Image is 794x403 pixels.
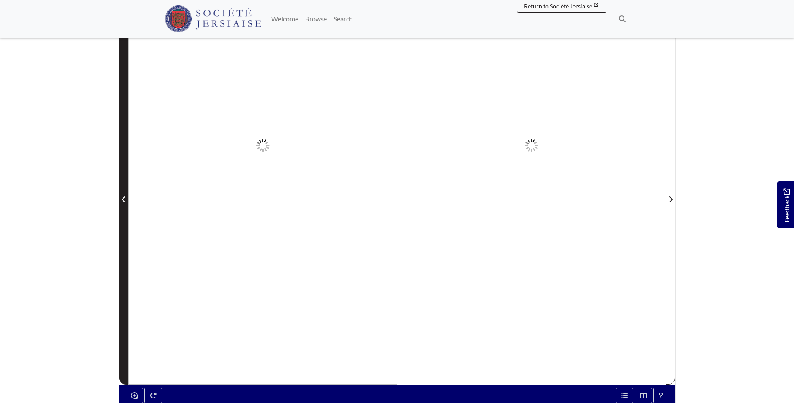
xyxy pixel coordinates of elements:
[165,3,262,34] a: Société Jersiaise logo
[781,188,791,222] span: Feedback
[330,10,356,27] a: Search
[666,4,675,385] button: Next Page
[268,10,302,27] a: Welcome
[119,4,128,385] button: Previous Page
[302,10,330,27] a: Browse
[524,3,592,10] span: Return to Société Jersiaise
[165,5,262,32] img: Société Jersiaise
[777,181,794,228] a: Would you like to provide feedback?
